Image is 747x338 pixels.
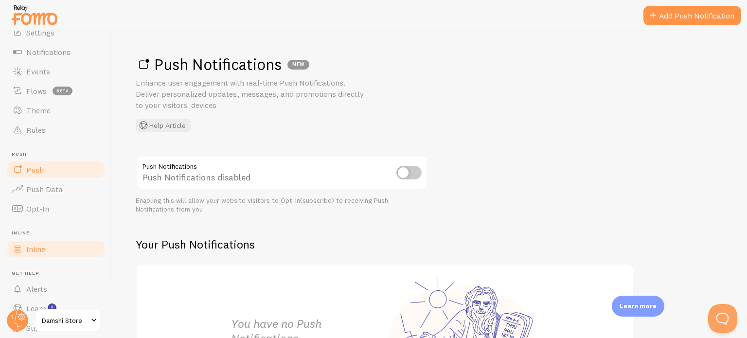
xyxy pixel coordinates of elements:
[35,309,101,332] a: Damshi Store
[26,125,46,135] span: Rules
[26,184,63,194] span: Push Data
[26,47,71,57] span: Notifications
[612,296,664,317] div: Learn more
[12,230,106,236] span: Inline
[6,42,106,62] a: Notifications
[12,270,106,277] span: Get Help
[10,2,59,27] img: fomo-relay-logo-orange.svg
[6,62,106,81] a: Events
[6,179,106,199] a: Push Data
[6,299,106,318] a: Learn
[136,77,369,111] p: Enhance user engagement with real-time Push Notifications. Deliver personalized updates, messages...
[26,165,44,175] span: Push
[136,119,191,132] button: Help Article
[26,28,54,37] span: Settings
[136,237,634,252] h2: Your Push Notifications
[6,120,106,140] a: Rules
[708,304,737,333] iframe: Help Scout Beacon - Open
[12,151,106,158] span: Push
[6,101,106,120] a: Theme
[26,244,45,254] span: Inline
[6,160,106,179] a: Push
[26,86,47,96] span: Flows
[620,302,657,311] p: Learn more
[136,54,724,74] h1: Push Notifications
[6,239,106,259] a: Inline
[136,156,427,191] div: Push Notifications disabled
[26,204,49,213] span: Opt-In
[26,284,47,294] span: Alerts
[6,279,106,299] a: Alerts
[48,303,56,312] svg: <p>Watch New Feature Tutorials!</p>
[26,67,50,76] span: Events
[6,81,106,101] a: Flows beta
[287,60,309,70] div: NEW
[6,199,106,218] a: Opt-In
[6,23,106,42] a: Settings
[53,87,72,95] span: beta
[26,303,46,313] span: Learn
[42,315,88,326] span: Damshi Store
[26,106,51,115] span: Theme
[136,196,427,213] div: Enabling this will allow your website visitors to Opt-In(subscribe) to receiving Push Notificatio...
